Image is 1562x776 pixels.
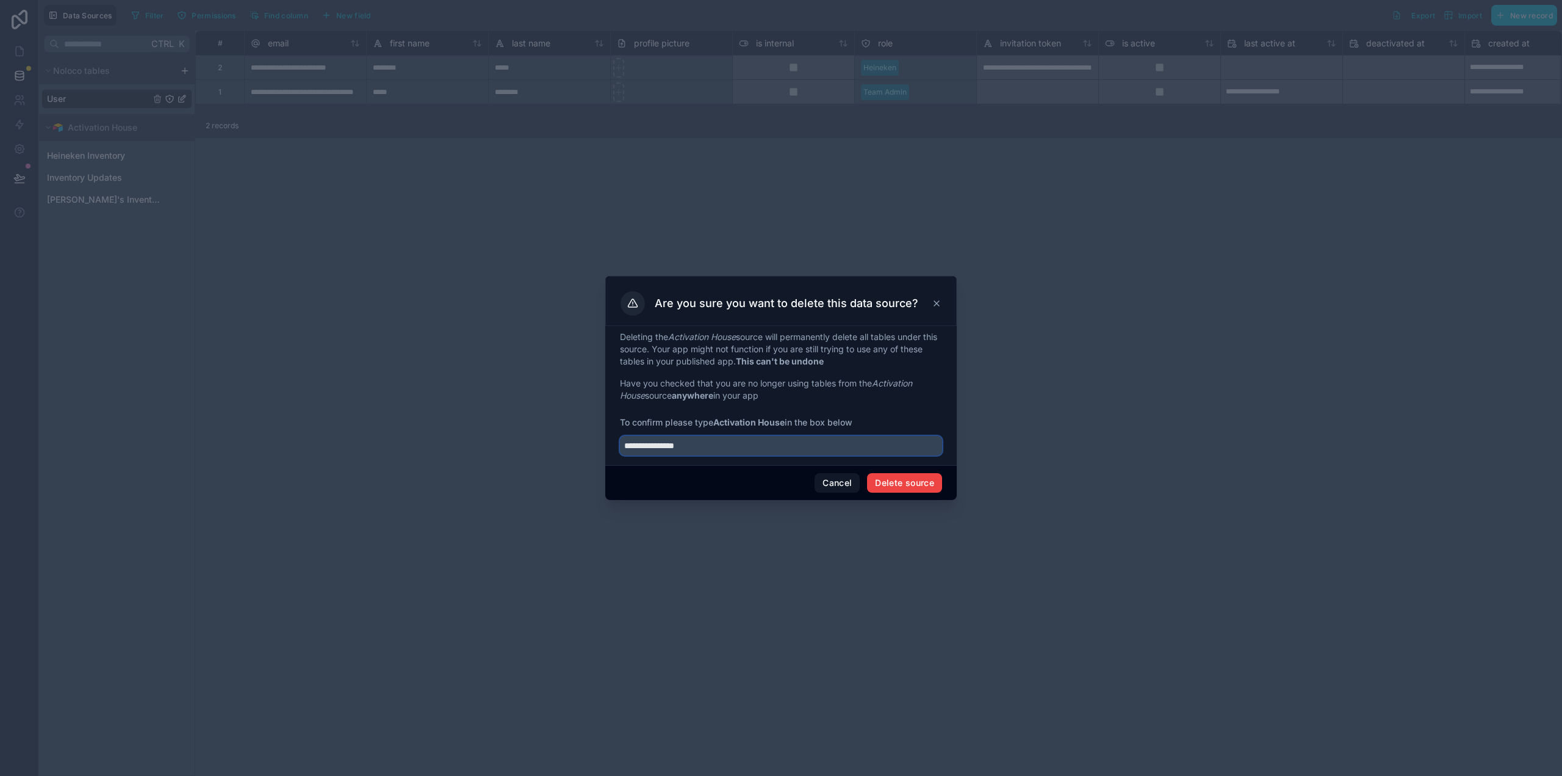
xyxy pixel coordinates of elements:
[668,332,736,342] em: Activation House
[672,390,713,401] strong: anywhere
[713,417,785,427] strong: Activation House
[655,296,918,311] h3: Are you sure you want to delete this data source?
[620,416,942,429] span: To confirm please type in the box below
[867,473,942,493] button: Delete source
[620,377,942,402] p: Have you checked that you are no longer using tables from the source in your app
[815,473,860,493] button: Cancel
[620,331,942,368] p: Deleting the source will permanently delete all tables under this source. Your app might not func...
[736,356,824,366] strong: This can't be undone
